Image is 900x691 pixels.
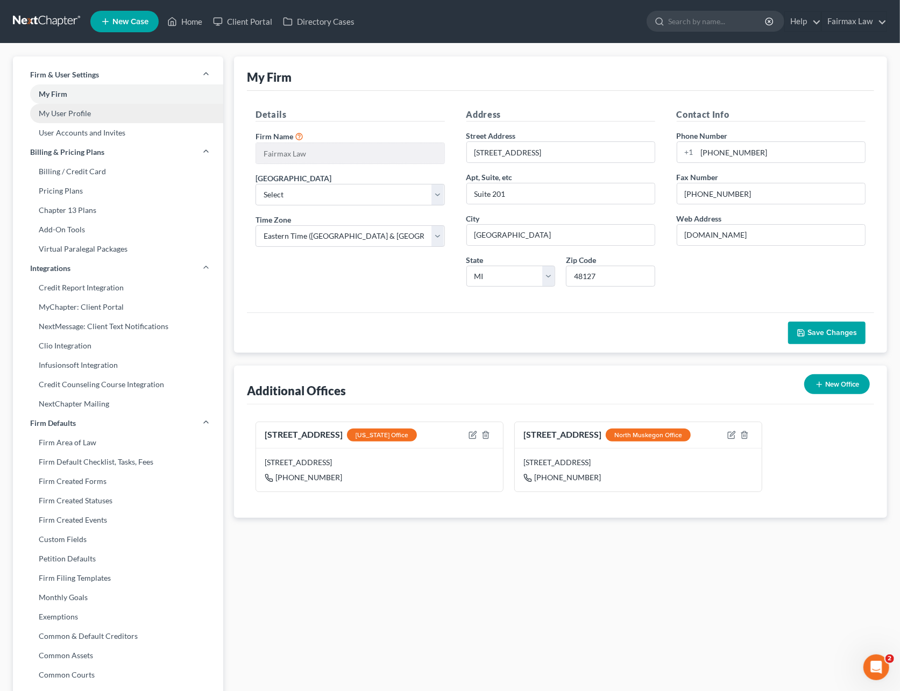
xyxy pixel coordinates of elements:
[13,317,223,336] a: NextMessage: Client Text Notifications
[13,452,223,472] a: Firm Default Checklist, Tasks, Fees
[13,259,223,278] a: Integrations
[822,12,887,31] a: Fairmax Law
[13,220,223,239] a: Add-On Tools
[13,549,223,568] a: Petition Defaults
[523,457,753,468] div: [STREET_ADDRESS]
[677,130,728,141] label: Phone Number
[606,429,691,441] div: North Muskegon Office
[265,429,417,442] div: [STREET_ADDRESS]
[13,375,223,394] a: Credit Counseling Course Integration
[566,254,596,266] label: Zip Code
[13,181,223,201] a: Pricing Plans
[265,457,494,468] div: [STREET_ADDRESS]
[677,142,697,162] div: +1
[804,374,870,394] button: New Office
[13,84,223,104] a: My Firm
[467,142,655,162] input: Enter address...
[466,172,513,183] label: Apt, Suite, etc
[13,646,223,665] a: Common Assets
[677,108,866,122] h5: Contact Info
[13,530,223,549] a: Custom Fields
[13,162,223,181] a: Billing / Credit Card
[30,69,99,80] span: Firm & User Settings
[668,11,767,31] input: Search by name...
[247,69,292,85] div: My Firm
[13,65,223,84] a: Firm & User Settings
[13,355,223,375] a: Infusionsoft Integration
[30,263,70,274] span: Integrations
[785,12,821,31] a: Help
[247,383,346,398] div: Additional Offices
[677,213,722,224] label: Web Address
[13,239,223,259] a: Virtual Paralegal Packages
[13,394,223,414] a: NextChapter Mailing
[807,328,857,337] span: Save Changes
[13,510,223,530] a: Firm Created Events
[13,433,223,452] a: Firm Area of Law
[347,429,417,441] div: [US_STATE] Office
[13,665,223,685] a: Common Courts
[256,143,444,163] input: Enter name...
[256,108,444,122] h5: Details
[466,213,480,224] label: City
[30,418,76,429] span: Firm Defaults
[13,607,223,626] a: Exemptions
[534,473,601,482] span: [PHONE_NUMBER]
[13,278,223,297] a: Credit Report Integration
[162,12,208,31] a: Home
[13,626,223,646] a: Common & Default Creditors
[467,183,655,204] input: (optional)
[256,214,291,225] label: Time Zone
[256,173,331,184] label: [GEOGRAPHIC_DATA]
[677,172,719,183] label: Fax Number
[13,297,223,317] a: MyChapter: Client Portal
[677,225,865,245] input: Enter web address....
[13,123,223,143] a: User Accounts and Invites
[30,147,104,158] span: Billing & Pricing Plans
[863,654,889,680] iframe: Intercom live chat
[697,142,865,162] input: Enter phone...
[788,322,866,344] button: Save Changes
[885,654,894,663] span: 2
[278,12,360,31] a: Directory Cases
[13,143,223,162] a: Billing & Pricing Plans
[112,18,148,26] span: New Case
[13,336,223,355] a: Clio Integration
[466,254,484,266] label: State
[466,108,655,122] h5: Address
[13,201,223,220] a: Chapter 13 Plans
[13,588,223,607] a: Monthly Goals
[275,473,342,482] span: [PHONE_NUMBER]
[13,472,223,491] a: Firm Created Forms
[13,104,223,123] a: My User Profile
[13,414,223,433] a: Firm Defaults
[523,429,691,442] div: [STREET_ADDRESS]
[467,225,655,245] input: Enter city...
[256,132,293,141] span: Firm Name
[566,266,655,287] input: XXXXX
[13,491,223,510] a: Firm Created Statuses
[208,12,278,31] a: Client Portal
[466,130,516,141] label: Street Address
[677,183,865,204] input: Enter fax...
[13,568,223,588] a: Firm Filing Templates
